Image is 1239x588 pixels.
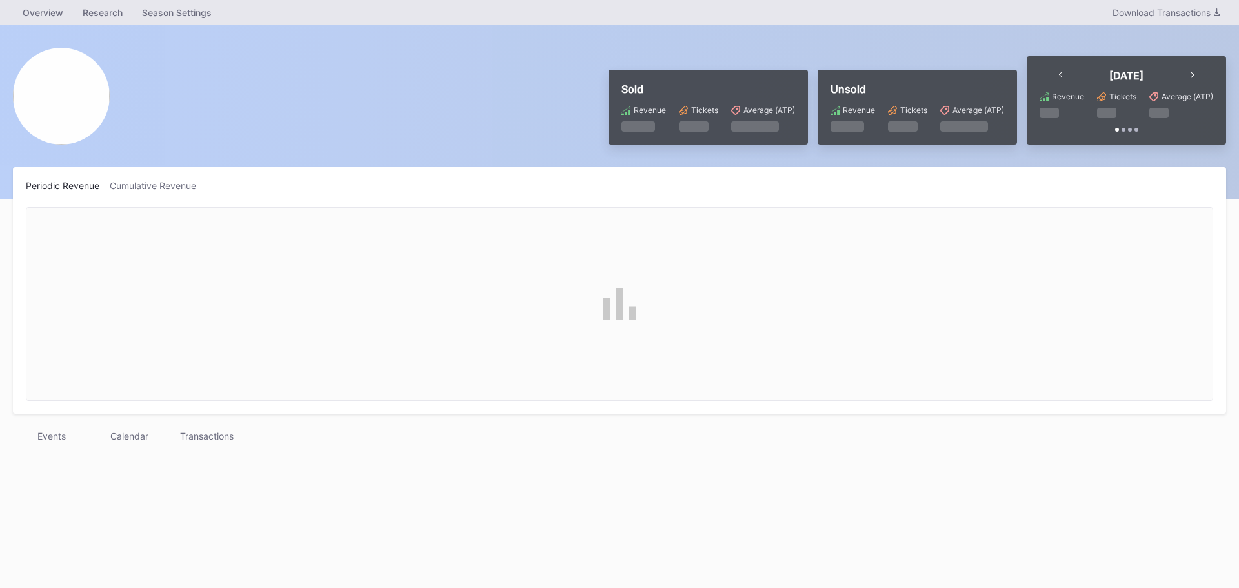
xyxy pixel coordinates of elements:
div: Average (ATP) [1162,92,1213,101]
a: Season Settings [132,3,221,22]
div: Revenue [634,105,666,115]
button: Download Transactions [1106,4,1226,21]
div: Revenue [1052,92,1084,101]
div: Download Transactions [1113,7,1220,18]
div: Transactions [168,427,245,445]
div: Periodic Revenue [26,180,110,191]
div: Calendar [90,427,168,445]
div: Tickets [1109,92,1136,101]
a: Research [73,3,132,22]
a: Overview [13,3,73,22]
div: Revenue [843,105,875,115]
div: Tickets [900,105,927,115]
div: Unsold [831,83,1004,96]
div: Cumulative Revenue [110,180,206,191]
div: Tickets [691,105,718,115]
div: Sold [621,83,795,96]
div: Events [13,427,90,445]
div: Average (ATP) [952,105,1004,115]
div: [DATE] [1109,69,1143,82]
div: Average (ATP) [743,105,795,115]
